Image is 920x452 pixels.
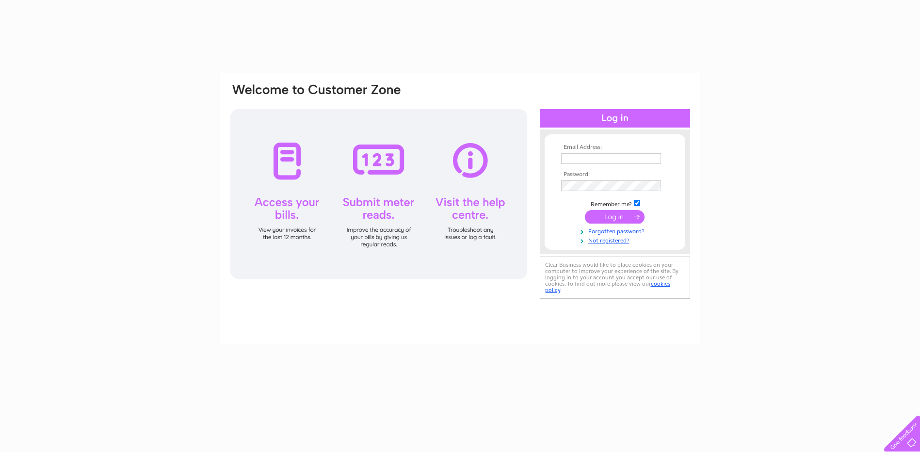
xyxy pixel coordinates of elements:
[540,257,690,299] div: Clear Business would like to place cookies on your computer to improve your experience of the sit...
[559,171,671,178] th: Password:
[559,144,671,151] th: Email Address:
[585,210,645,224] input: Submit
[561,235,671,244] a: Not registered?
[559,198,671,208] td: Remember me?
[545,280,670,293] a: cookies policy
[561,226,671,235] a: Forgotten password?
